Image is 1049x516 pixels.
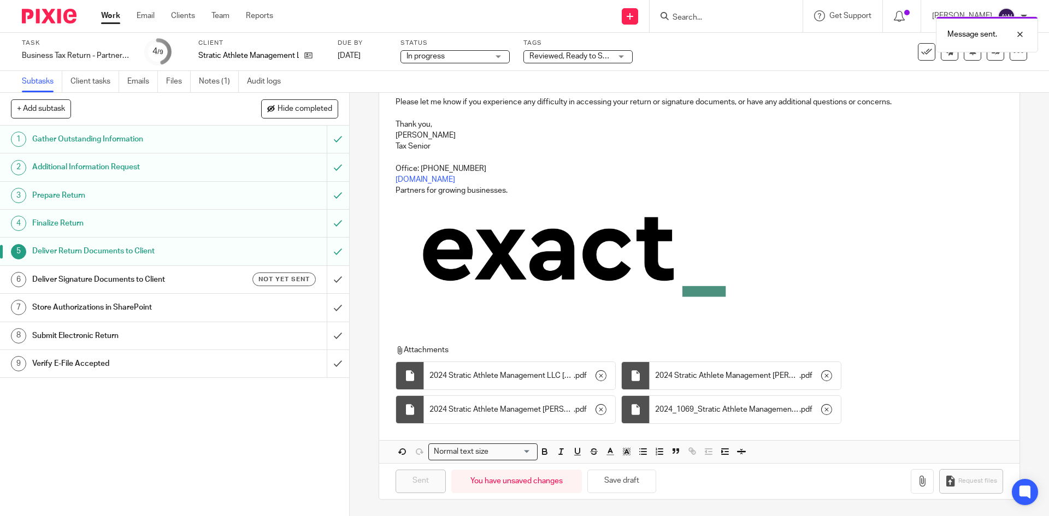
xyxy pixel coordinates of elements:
[801,404,812,415] span: pdf
[396,163,1003,174] p: Office: [PHONE_NUMBER]
[152,45,163,58] div: 4
[22,50,131,61] div: Business Tax Return - Partnership- On Extension
[338,39,387,48] label: Due by
[22,39,131,48] label: Task
[998,8,1015,25] img: svg%3E
[11,356,26,371] div: 9
[431,446,491,458] span: Normal text size
[400,39,510,48] label: Status
[396,119,1003,130] p: Thank you,
[958,477,997,485] span: Request files
[137,10,155,21] a: Email
[32,271,221,288] h1: Deliver Signature Documents to Client
[396,176,455,183] a: [DOMAIN_NAME]
[11,300,26,315] div: 7
[198,50,299,61] p: Stratic Athlete Management LLC
[801,370,812,381] span: pdf
[428,443,538,460] div: Search for option
[261,99,338,118] button: Hide completed
[575,404,587,415] span: pdf
[127,71,158,92] a: Emails
[424,396,615,423] div: .
[157,49,163,55] small: /9
[199,71,239,92] a: Notes (1)
[11,132,26,147] div: 1
[32,159,221,175] h1: Additional Information Request
[246,10,273,21] a: Reports
[11,188,26,203] div: 3
[396,185,1003,196] p: Partners for growing businesses.
[338,52,361,60] span: [DATE]
[166,71,191,92] a: Files
[22,9,76,23] img: Pixie
[247,71,289,92] a: Audit logs
[650,362,841,389] div: .
[650,396,841,423] div: .
[198,39,324,48] label: Client
[939,469,1003,494] button: Request files
[32,328,221,344] h1: Submit Electronic Return
[529,52,628,60] span: Reviewed, Ready to Send + 2
[171,10,195,21] a: Clients
[429,404,574,415] span: 2024 Stratic Athlete Managemet [PERSON_NAME] K-1
[11,216,26,231] div: 4
[32,131,221,147] h1: Gather Outstanding Information
[655,404,799,415] span: 2024_1069_Stratic Athlete Management, LLC_ClientCopy_Partnership
[11,328,26,343] div: 8
[11,160,26,175] div: 2
[278,105,332,114] span: Hide completed
[11,272,26,287] div: 6
[11,244,26,259] div: 5
[451,470,582,493] div: You have unsaved changes
[396,470,446,493] input: Sent
[429,370,574,381] span: 2024 Stratic Athlete Management LLC [DEMOGRAPHIC_DATA][PERSON_NAME] K-1
[11,99,71,118] button: + Add subtask
[32,299,221,316] h1: Store Authorizations in SharePoint
[406,52,445,60] span: In progress
[523,39,633,48] label: Tags
[396,130,1003,141] p: [PERSON_NAME]
[32,215,221,232] h1: Finalize Return
[32,187,221,204] h1: Prepare Return
[258,275,310,284] span: Not yet sent
[575,370,587,381] span: pdf
[587,470,656,493] button: Save draft
[32,355,221,372] h1: Verify E-File Accepted
[396,141,1003,152] p: Tax Senior
[22,71,62,92] a: Subtasks
[70,71,119,92] a: Client tasks
[32,243,221,259] h1: Deliver Return Documents to Client
[101,10,120,21] a: Work
[492,446,531,458] input: Search for option
[396,196,751,311] img: Image
[655,370,799,381] span: 2024 Stratic Athlete Management [PERSON_NAME] K-1
[396,345,982,355] p: Attachments
[947,29,997,40] p: Message sent.
[396,97,1003,108] p: Please let me know if you experience any difficulty in accessing your return or signature documen...
[424,362,615,389] div: .
[211,10,229,21] a: Team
